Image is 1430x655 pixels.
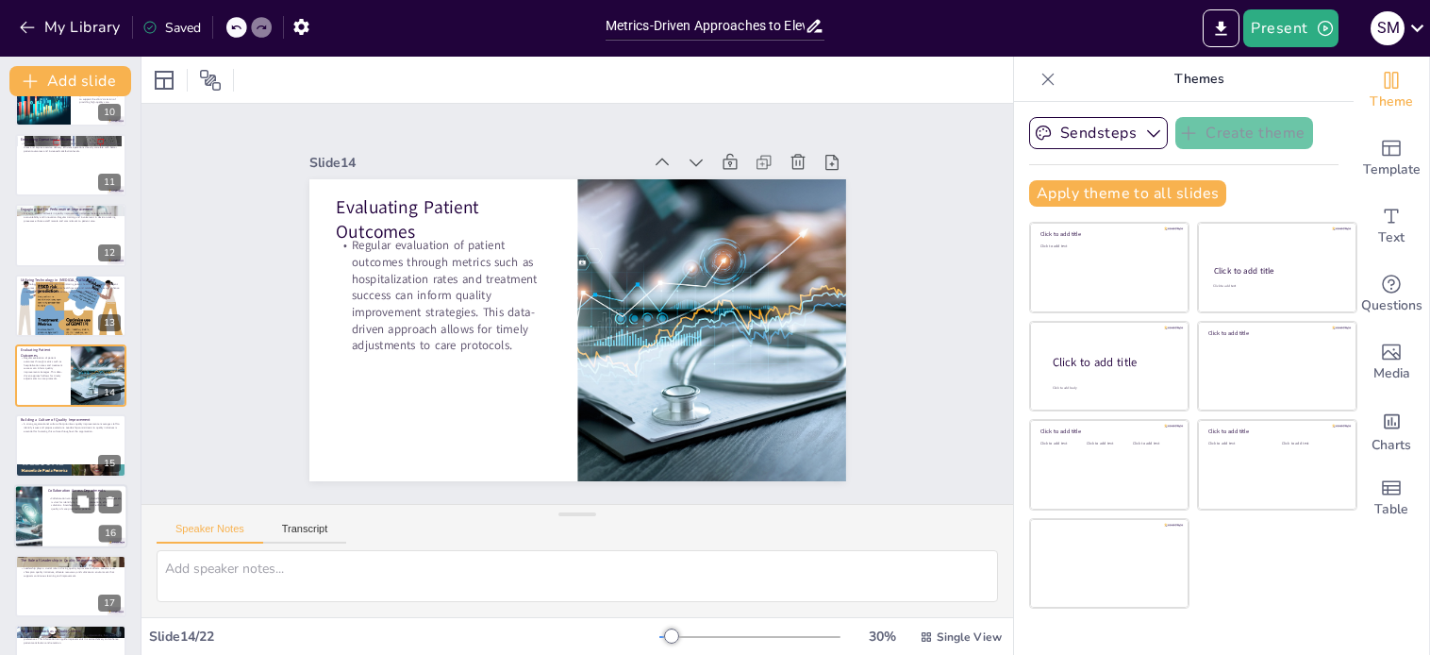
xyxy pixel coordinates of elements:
[21,423,121,433] p: A strong organizational culture that prioritizes quality improvement encourages staff to identify...
[21,558,121,563] p: The Role of Leadership in Quality Improvement
[21,142,121,152] p: Streamlining operations through process optimization and staff training can reduce wait times and...
[21,633,121,644] p: Collecting and analyzing patient feedback is essential for understanding their needs and preferen...
[859,628,905,646] div: 30 %
[21,282,121,293] p: Technology plays a pivotal role in monitoring patient health and improving treatment outcomes. Im...
[15,275,126,337] div: 13
[9,66,131,96] button: Add slide
[263,523,347,544] button: Transcript
[1213,284,1339,289] div: Click to add text
[149,65,179,95] div: Layout
[21,629,121,634] p: Patient Feedback as a Quality Metric
[98,384,121,401] div: 14
[1373,363,1410,384] span: Media
[1354,57,1429,125] div: Change the overall theme
[14,484,127,548] div: 16
[21,357,65,381] p: Regular evaluation of patient outcomes through metrics such as hospitalization rates and treatmen...
[1378,227,1405,248] span: Text
[1133,442,1175,446] div: Click to add text
[14,12,128,42] button: My Library
[1354,464,1429,532] div: Add a table
[21,347,65,358] p: Evaluating Patient Outcomes
[1203,9,1239,47] button: Export to PowerPoint
[15,204,126,266] div: 12
[1040,442,1083,446] div: Click to add text
[98,104,121,121] div: 10
[48,496,122,511] p: Collaboration among departments, including risk management, is vital for identifying risks and im...
[98,455,121,472] div: 15
[98,314,121,331] div: 13
[1214,265,1339,277] div: Click to add title
[21,207,121,212] p: Engaging Staff in Performance Improvement
[937,630,1002,645] span: Single View
[142,19,201,37] div: Saved
[1371,11,1405,45] div: S M
[21,212,121,223] p: Engaging staff at all levels in quality improvement initiatives fosters a culture of accountabili...
[76,79,121,104] p: Financial sustainability is crucial for ongoing quality improvement. Effective resource allocatio...
[15,555,126,617] div: 17
[324,126,657,179] div: Slide 14
[199,69,222,92] span: Position
[1354,193,1429,260] div: Add text boxes
[1354,328,1429,396] div: Add images, graphics, shapes or video
[1040,244,1175,249] div: Click to add text
[1063,57,1335,102] p: Themes
[1087,442,1129,446] div: Click to add text
[1208,329,1343,337] div: Click to add title
[99,490,122,512] button: Delete Slide
[1029,117,1168,149] button: Sendsteps
[21,567,121,578] p: Leadership plays a crucial role in driving quality improvement efforts. Leaders must champion qua...
[48,487,122,493] p: Collaboration Across Departments
[149,628,659,646] div: Slide 14 / 22
[1175,117,1313,149] button: Create theme
[21,277,121,283] p: Utilizing Technology in [MEDICAL_DATA] Care
[1370,92,1413,112] span: Theme
[98,244,121,261] div: 12
[99,525,122,542] div: 16
[1354,260,1429,328] div: Get real-time input from your audience
[1040,230,1175,238] div: Click to add title
[1053,385,1172,390] div: Click to add body
[15,414,126,477] div: 15
[1208,428,1343,435] div: Click to add title
[1354,396,1429,464] div: Add charts and graphs
[606,12,806,40] input: Insert title
[1053,354,1173,370] div: Click to add title
[157,523,263,544] button: Speaker Notes
[1371,9,1405,47] button: S M
[1208,442,1268,446] div: Click to add text
[1029,180,1226,207] button: Apply theme to all slides
[343,170,562,243] p: Evaluating Patient Outcomes
[15,134,126,196] div: 11
[15,344,126,407] div: 14
[72,490,94,512] button: Duplicate Slide
[98,595,121,612] div: 17
[1372,435,1411,456] span: Charts
[332,212,557,351] p: Regular evaluation of patient outcomes through metrics such as hospitalization rates and treatmen...
[98,174,121,191] div: 11
[1282,442,1341,446] div: Click to add text
[1040,428,1175,435] div: Click to add title
[1243,9,1338,47] button: Present
[1361,295,1422,316] span: Questions
[1354,125,1429,193] div: Add ready made slides
[1363,160,1421,180] span: Template
[21,418,121,424] p: Building a Culture of Quality Improvement
[1374,499,1408,520] span: Table
[21,137,121,143] p: Enhancing Operational Efficiency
